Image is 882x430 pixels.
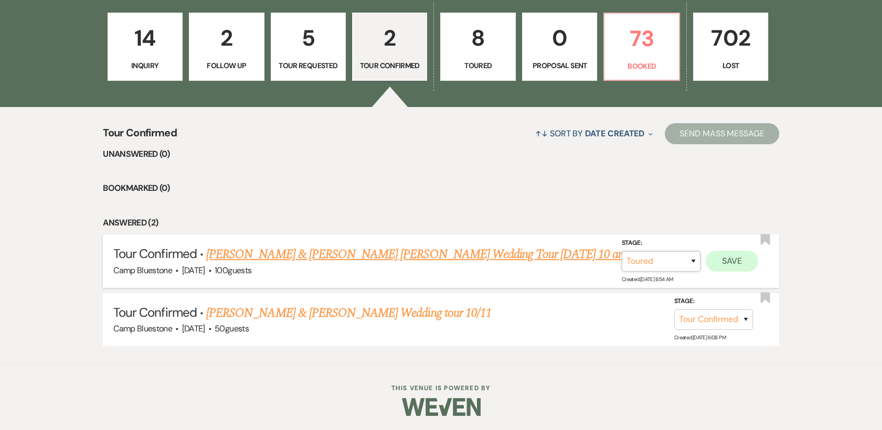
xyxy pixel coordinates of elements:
[215,323,249,334] span: 50 guests
[103,125,177,147] span: Tour Confirmed
[189,13,264,81] a: 2Follow Up
[359,20,420,56] p: 2
[113,245,197,262] span: Tour Confirmed
[182,323,205,334] span: [DATE]
[103,181,779,195] li: Bookmarked (0)
[611,21,672,56] p: 73
[622,238,700,249] label: Stage:
[700,60,761,71] p: Lost
[352,13,427,81] a: 2Tour Confirmed
[206,245,627,264] a: [PERSON_NAME] & [PERSON_NAME] [PERSON_NAME] Wedding Tour [DATE] 10 am
[603,13,679,81] a: 73Booked
[622,275,673,282] span: Created: [DATE] 8:54 AM
[585,128,644,139] span: Date Created
[693,13,768,81] a: 702Lost
[278,60,339,71] p: Tour Requested
[271,13,346,81] a: 5Tour Requested
[522,13,597,81] a: 0Proposal Sent
[196,20,257,56] p: 2
[665,123,779,144] button: Send Mass Message
[206,304,492,322] a: [PERSON_NAME] & [PERSON_NAME] Wedding tour 10/11
[114,20,176,56] p: 14
[529,20,590,56] p: 0
[440,13,515,81] a: 8Toured
[215,265,251,276] span: 100 guests
[674,296,753,307] label: Stage:
[196,60,257,71] p: Follow Up
[108,13,183,81] a: 14Inquiry
[611,60,672,72] p: Booked
[447,20,508,56] p: 8
[700,20,761,56] p: 702
[674,334,726,341] span: Created: [DATE] 6:08 PM
[447,60,508,71] p: Toured
[531,120,657,147] button: Sort By Date Created
[535,128,548,139] span: ↑↓
[359,60,420,71] p: Tour Confirmed
[278,20,339,56] p: 5
[114,60,176,71] p: Inquiry
[529,60,590,71] p: Proposal Sent
[706,250,758,271] button: Save
[113,323,172,334] span: Camp Bluestone
[182,265,205,276] span: [DATE]
[113,265,172,276] span: Camp Bluestone
[103,147,779,161] li: Unanswered (0)
[402,389,481,425] img: Weven Logo
[113,304,197,320] span: Tour Confirmed
[103,216,779,230] li: Answered (2)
